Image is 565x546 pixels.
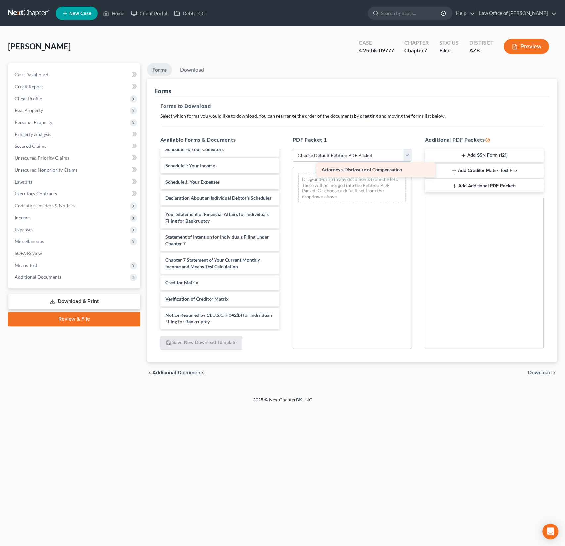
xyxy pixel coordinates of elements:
[15,203,75,208] span: Codebtors Insiders & Notices
[160,102,544,110] h5: Forms to Download
[439,39,459,47] div: Status
[424,47,427,53] span: 7
[15,72,48,77] span: Case Dashboard
[15,96,42,101] span: Client Profile
[439,47,459,54] div: Filed
[425,179,544,193] button: Add Additional PDF Packets
[15,215,30,220] span: Income
[552,370,557,375] i: chevron_right
[100,7,128,19] a: Home
[15,262,37,268] span: Means Test
[128,7,171,19] a: Client Portal
[359,47,394,54] div: 4:25-bk-09777
[9,164,140,176] a: Unsecured Nonpriority Claims
[15,250,42,256] span: SOFA Review
[15,84,43,89] span: Credit Report
[476,7,557,19] a: Law Office of [PERSON_NAME]
[8,294,140,309] a: Download & Print
[322,167,402,172] span: Attorney's Disclosure of Compensation
[15,274,61,280] span: Additional Documents
[165,147,224,152] span: Schedule H: Your Codebtors
[147,370,205,375] a: chevron_left Additional Documents
[165,280,198,285] span: Creditor Matrix
[8,312,140,326] a: Review & File
[160,113,544,119] p: Select which forms you would like to download. You can rearrange the order of the documents by dr...
[160,136,279,144] h5: Available Forms & Documents
[381,7,442,19] input: Search by name...
[469,47,493,54] div: AZB
[15,191,57,196] span: Executory Contracts
[15,131,51,137] span: Property Analysis
[293,136,412,144] h5: PDF Packet 1
[9,152,140,164] a: Unsecured Priority Claims
[404,47,429,54] div: Chapter
[15,143,46,149] span: Secured Claims
[8,41,71,51] span: [PERSON_NAME]
[165,312,273,324] span: Notice Required by 11 U.S.C. § 342(b) for Individuals Filing for Bankruptcy
[9,188,140,200] a: Executory Contracts
[298,173,406,203] div: Drag-and-drop in any documents from the left. These will be merged into the Petition PDF Packet. ...
[94,397,471,408] div: 2025 © NextChapterBK, INC
[147,63,172,76] a: Forms
[175,63,209,76] a: Download
[165,234,269,246] span: Statement of Intention for Individuals Filing Under Chapter 7
[165,211,269,224] span: Your Statement of Financial Affairs for Individuals Filing for Bankruptcy
[542,524,558,539] div: Open Intercom Messenger
[69,11,91,16] span: New Case
[15,238,44,244] span: Miscellaneous
[469,39,493,47] div: District
[171,7,208,19] a: DebtorCC
[165,179,220,185] span: Schedule J: Your Expenses
[504,39,549,54] button: Preview
[404,39,429,47] div: Chapter
[425,164,544,178] button: Add Creditor Matrix Text File
[359,39,394,47] div: Case
[152,370,205,375] span: Additional Documents
[425,149,544,163] button: Add SSN Form (121)
[160,336,242,350] button: Save New Download Template
[165,257,260,269] span: Chapter 7 Statement of Your Current Monthly Income and Means-Test Calculation
[453,7,475,19] a: Help
[9,176,140,188] a: Lawsuits
[425,136,544,144] h5: Additional PDF Packets
[15,119,52,125] span: Personal Property
[15,179,32,185] span: Lawsuits
[9,81,140,93] a: Credit Report
[528,370,552,375] span: Download
[147,370,152,375] i: chevron_left
[528,370,557,375] button: Download chevron_right
[15,167,78,173] span: Unsecured Nonpriority Claims
[9,69,140,81] a: Case Dashboard
[165,195,271,201] span: Declaration About an Individual Debtor's Schedules
[165,163,215,168] span: Schedule I: Your Income
[9,140,140,152] a: Secured Claims
[15,155,69,161] span: Unsecured Priority Claims
[155,87,171,95] div: Forms
[9,128,140,140] a: Property Analysis
[15,227,33,232] span: Expenses
[9,247,140,259] a: SOFA Review
[165,296,229,302] span: Verification of Creditor Matrix
[15,107,43,113] span: Real Property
